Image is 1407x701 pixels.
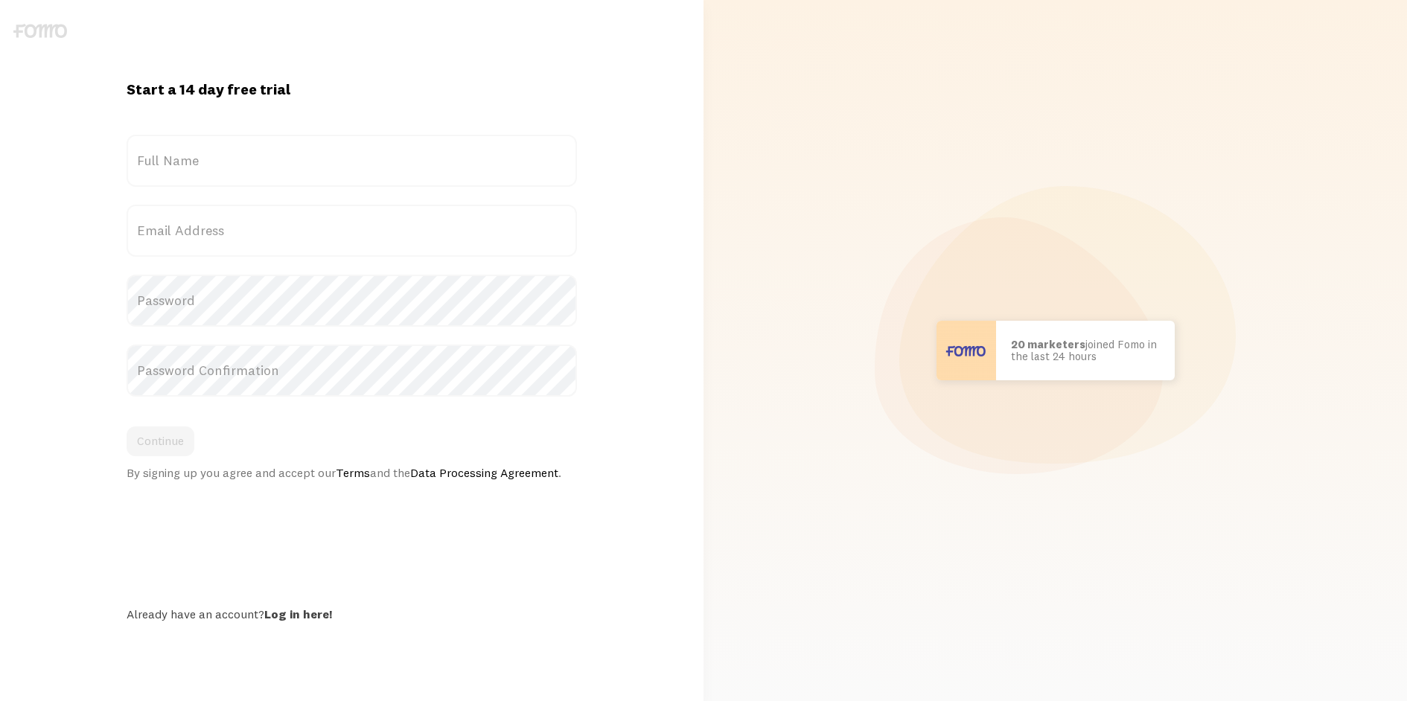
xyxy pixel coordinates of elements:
div: By signing up you agree and accept our and the . [127,465,578,480]
a: Terms [336,465,370,480]
label: Password Confirmation [127,345,578,397]
img: fomo-logo-gray-b99e0e8ada9f9040e2984d0d95b3b12da0074ffd48d1e5cb62ac37fc77b0b268.svg [13,24,67,38]
img: User avatar [937,321,996,380]
label: Email Address [127,205,578,257]
h1: Start a 14 day free trial [127,80,578,99]
p: joined Fomo in the last 24 hours [1011,339,1160,363]
label: Full Name [127,135,578,187]
a: Data Processing Agreement [410,465,558,480]
a: Log in here! [264,606,332,621]
label: Password [127,275,578,327]
b: 20 marketers [1011,337,1085,351]
div: Already have an account? [127,606,578,621]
